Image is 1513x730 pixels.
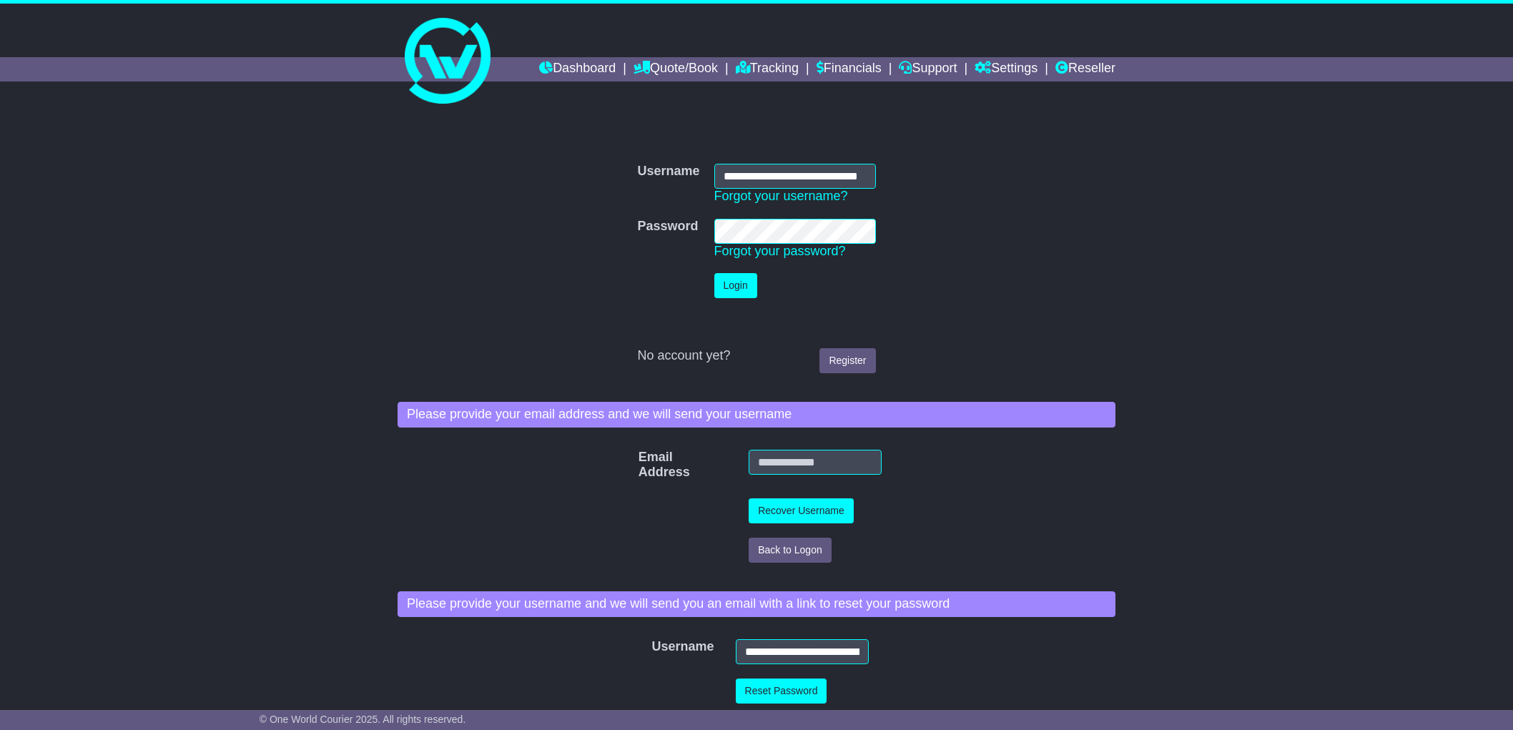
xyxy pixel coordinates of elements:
a: Financials [817,57,882,82]
button: Recover Username [749,498,854,523]
a: Settings [975,57,1038,82]
a: Forgot your username? [714,189,848,203]
a: Quote/Book [634,57,718,82]
label: Username [644,639,664,655]
a: Reseller [1055,57,1115,82]
a: Dashboard [539,57,616,82]
button: Login [714,273,757,298]
div: Please provide your username and we will send you an email with a link to reset your password [398,591,1115,617]
div: Please provide your email address and we will send your username [398,402,1115,428]
label: Password [637,219,698,235]
a: Register [819,348,875,373]
a: Tracking [736,57,799,82]
label: Email Address [631,450,657,480]
a: Forgot your password? [714,244,846,258]
span: © One World Courier 2025. All rights reserved. [260,714,466,725]
label: Username [637,164,699,179]
div: No account yet? [637,348,875,364]
a: Support [899,57,957,82]
button: Back to Logon [749,538,832,563]
button: Reset Password [736,679,827,704]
